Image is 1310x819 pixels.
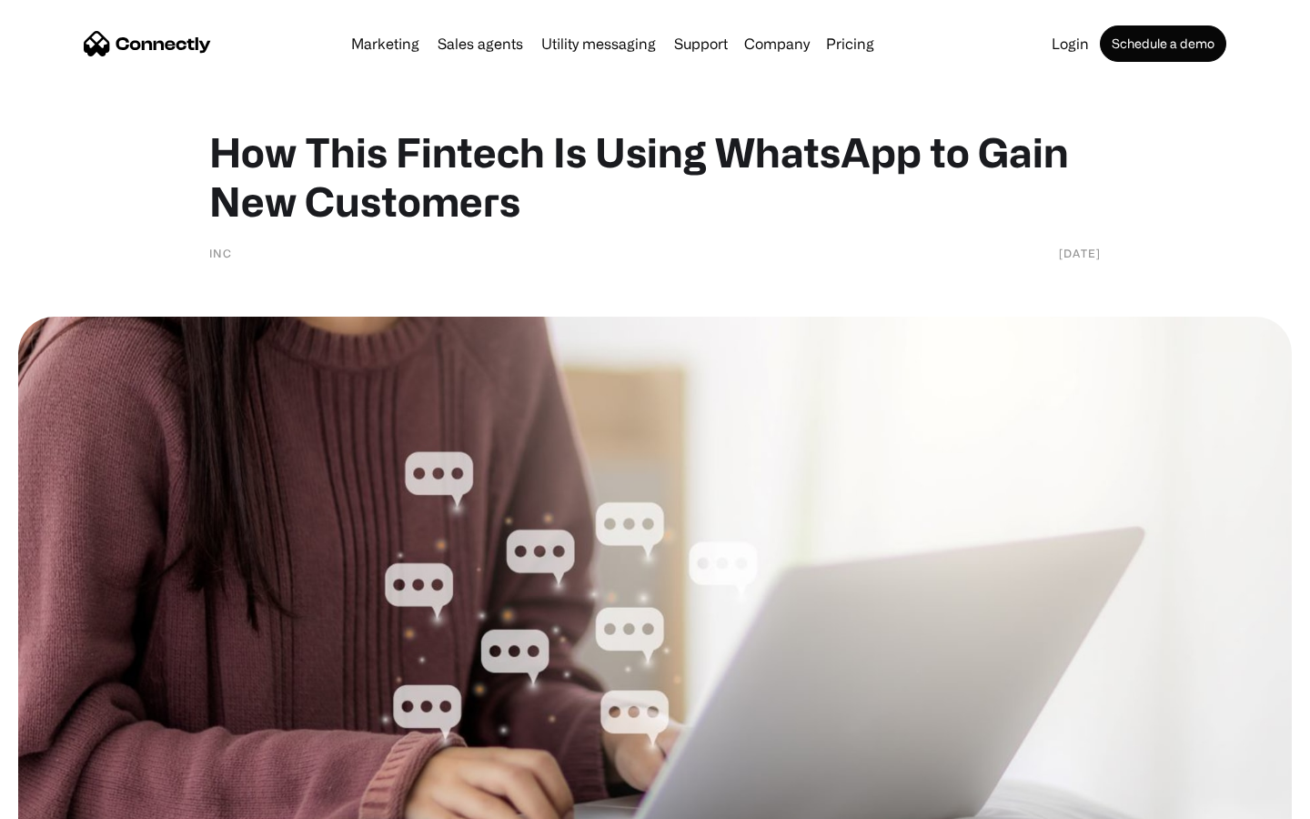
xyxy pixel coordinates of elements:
[209,244,232,262] div: INC
[36,787,109,813] ul: Language list
[1044,36,1096,51] a: Login
[534,36,663,51] a: Utility messaging
[819,36,882,51] a: Pricing
[667,36,735,51] a: Support
[344,36,427,51] a: Marketing
[18,787,109,813] aside: Language selected: English
[1100,25,1226,62] a: Schedule a demo
[209,127,1101,226] h1: How This Fintech Is Using WhatsApp to Gain New Customers
[1059,244,1101,262] div: [DATE]
[430,36,530,51] a: Sales agents
[744,31,810,56] div: Company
